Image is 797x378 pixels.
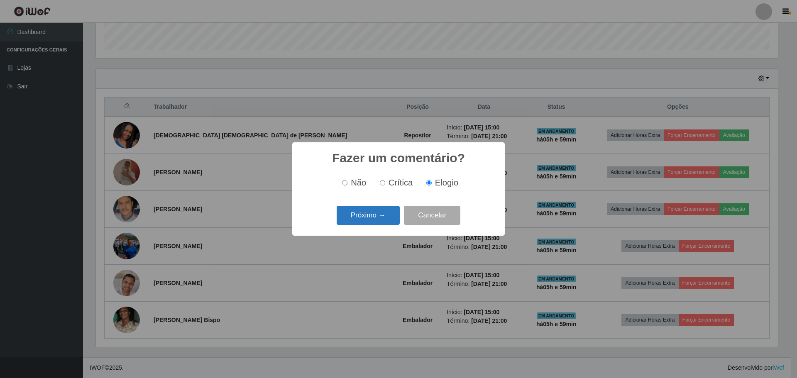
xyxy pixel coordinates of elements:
input: Não [342,180,347,185]
input: Crítica [380,180,385,185]
h2: Fazer um comentário? [332,151,465,166]
span: Não [351,178,366,187]
button: Cancelar [404,206,460,225]
span: Crítica [389,178,413,187]
button: Próximo → [337,206,400,225]
input: Elogio [426,180,432,185]
span: Elogio [435,178,458,187]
